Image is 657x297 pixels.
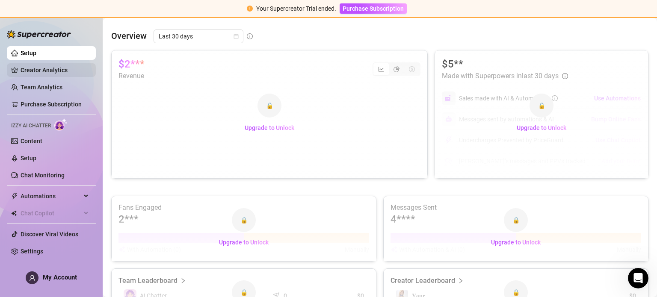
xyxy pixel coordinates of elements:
[111,29,147,42] article: Overview
[7,30,71,38] img: logo-BBDzfeDw.svg
[491,239,541,246] span: Upgrade to Unlock
[212,235,275,249] button: Upgrade to Unlock
[343,5,404,12] span: Purchase Subscription
[21,172,65,179] a: Chat Monitoring
[11,210,17,216] img: Chat Copilot
[11,122,51,130] span: Izzy AI Chatter
[232,208,256,232] div: 🔒
[238,121,301,135] button: Upgrade to Unlock
[245,124,294,131] span: Upgrade to Unlock
[530,94,553,118] div: 🔒
[484,235,547,249] button: Upgrade to Unlock
[21,138,42,144] a: Content
[21,84,62,91] a: Team Analytics
[340,5,407,12] a: Purchase Subscription
[43,273,77,281] span: My Account
[517,124,566,131] span: Upgrade to Unlock
[234,34,239,39] span: calendar
[21,206,81,220] span: Chat Copilot
[256,5,336,12] span: Your Supercreator Trial ended.
[21,63,89,77] a: Creator Analytics
[247,33,253,39] span: info-circle
[21,155,36,162] a: Setup
[11,193,18,200] span: thunderbolt
[219,239,269,246] span: Upgrade to Unlock
[257,94,281,118] div: 🔒
[510,121,573,135] button: Upgrade to Unlock
[159,30,238,43] span: Last 30 days
[21,189,81,203] span: Automations
[21,231,78,238] a: Discover Viral Videos
[21,50,36,56] a: Setup
[21,248,43,255] a: Settings
[340,3,407,14] button: Purchase Subscription
[628,268,648,288] iframe: Intercom live chat
[54,118,68,131] img: AI Chatter
[21,101,82,108] a: Purchase Subscription
[29,275,36,281] span: user
[504,208,528,232] div: 🔒
[247,6,253,12] span: exclamation-circle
